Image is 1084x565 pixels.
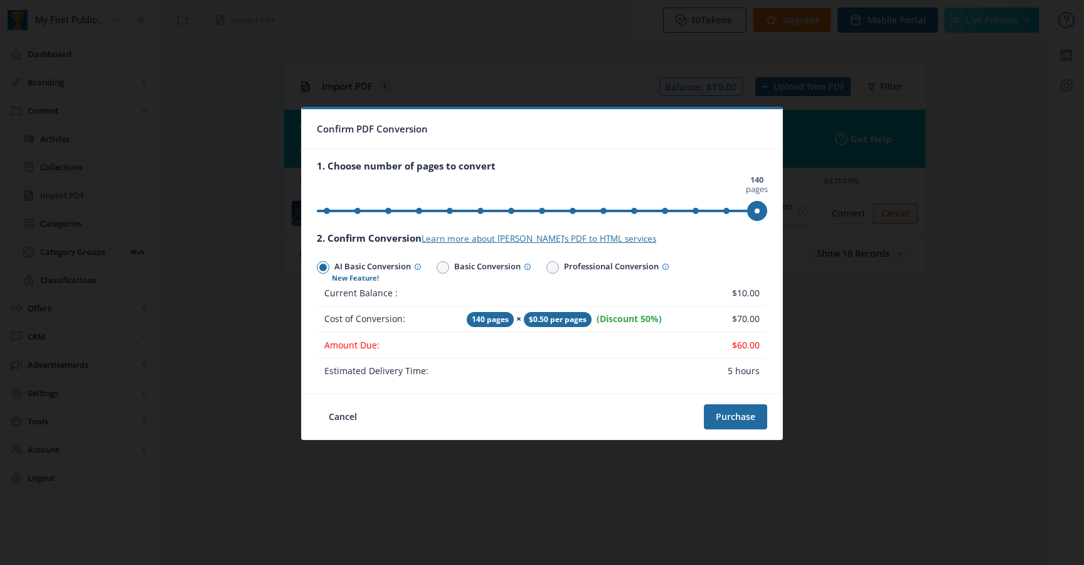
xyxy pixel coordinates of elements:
[704,404,767,429] button: Purchase
[317,210,767,212] ngx-slider: ngx-slider
[317,281,459,306] td: Current Balance :
[711,306,767,333] td: $70.00
[317,306,459,333] td: Cost of Conversion:
[329,259,422,277] span: AI Basic Conversion
[747,201,767,221] span: ngx-slider
[302,109,782,149] nb-card-header: Confirm PDF Conversion
[449,259,531,277] span: Basic Conversion
[524,312,592,327] span: $0.50 per pages
[744,175,770,195] span: pages
[317,333,459,358] td: Amount Due:
[711,358,767,384] td: 5 hours
[317,404,369,429] button: Cancel
[559,259,669,277] span: Professional Conversion
[750,174,763,185] strong: 140
[711,281,767,306] td: $10.00
[317,159,767,172] div: 1. Choose number of pages to convert
[317,358,459,384] td: Estimated Delivery Time:
[317,232,767,245] div: 2. Confirm Conversion
[516,313,521,325] strong: ×
[422,233,656,244] a: Learn more about [PERSON_NAME]’s PDF to HTML services
[711,333,767,358] td: $60.00
[597,313,662,325] span: (Discount 50%)
[467,312,514,327] span: 140 pages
